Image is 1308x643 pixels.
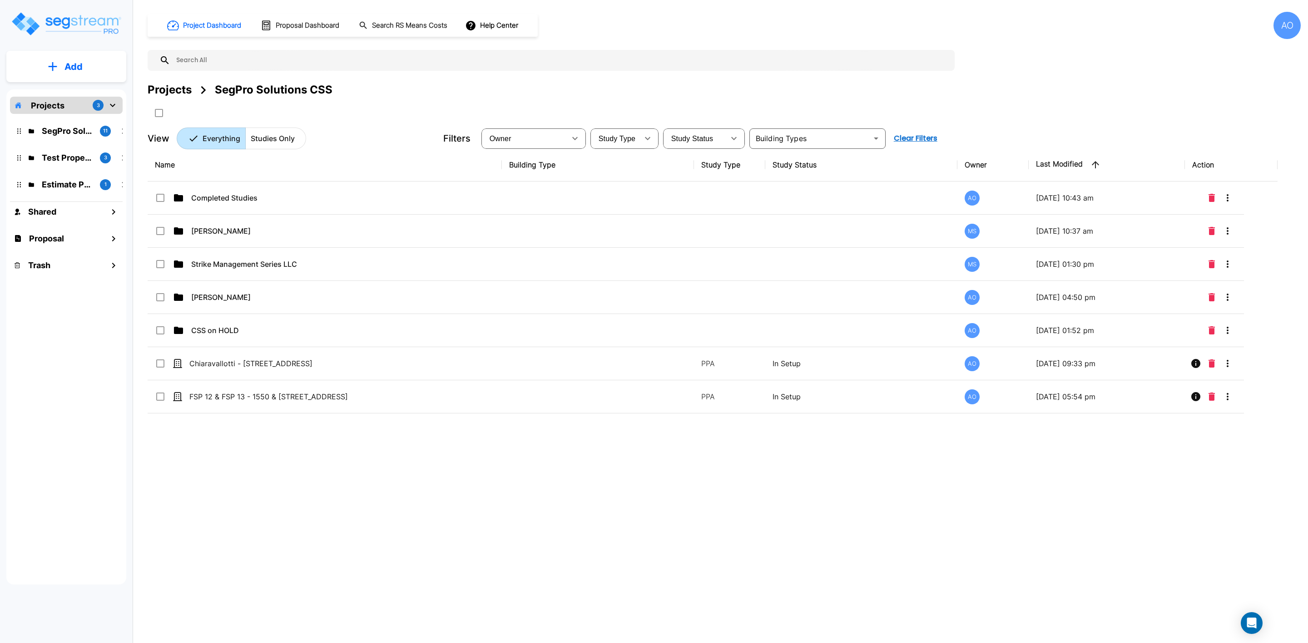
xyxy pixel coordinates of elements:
p: SegPro Solutions CSS [42,125,93,137]
button: Open [870,132,882,145]
p: 1 [104,181,107,188]
button: Delete [1205,354,1219,373]
img: Logo [10,11,122,37]
p: Strike Management Series LLC [191,259,372,270]
p: [DATE] 09:33 pm [1036,358,1178,369]
div: AO [965,356,980,371]
button: Proposal Dashboard [257,16,344,35]
span: Study Status [671,135,713,142]
p: PPA [701,391,758,402]
div: Projects [148,82,192,98]
button: More-Options [1219,255,1237,273]
p: Projects [31,99,64,112]
th: Last Modified [1029,148,1185,182]
p: 11 [103,127,108,135]
button: Delete [1205,288,1219,306]
h1: Proposal Dashboard [276,20,339,31]
button: Help Center [463,17,522,34]
p: 3 [97,102,100,109]
p: Studies Only [251,133,295,144]
p: [DATE] 10:37 am [1036,226,1178,236]
p: Add [64,60,83,74]
h1: Search RS Means Costs [372,20,447,31]
p: [PERSON_NAME] [191,292,372,303]
p: Chiaravallotti - [STREET_ADDRESS] [189,358,370,369]
p: [PERSON_NAME] [191,226,372,236]
span: Owner [490,135,511,142]
button: Project Dashboard [163,15,246,35]
button: Studies Only [245,128,306,149]
div: MS [965,224,980,239]
p: [DATE] 01:30 pm [1036,259,1178,270]
p: PPA [701,358,758,369]
th: Owner [957,148,1029,182]
p: Completed Studies [191,192,372,203]
p: Filters [443,132,471,145]
p: View [148,132,169,145]
input: Search All [170,50,950,71]
input: Building Types [752,132,868,145]
th: Study Type [694,148,765,182]
div: AO [965,290,980,305]
th: Action [1185,148,1278,182]
th: Name [148,148,502,182]
button: Clear Filters [890,129,941,147]
h1: Shared [28,206,56,218]
p: Estimate Property [42,178,93,191]
button: Delete [1205,222,1219,240]
h1: Project Dashboard [183,20,241,31]
h1: Trash [28,259,50,271]
button: Delete [1205,189,1219,207]
button: Delete [1205,255,1219,273]
p: CSS on HOLD [191,325,372,336]
div: Open Intercom Messenger [1241,612,1263,634]
button: More-Options [1219,388,1237,406]
p: [DATE] 10:43 am [1036,192,1178,203]
div: Select [665,126,725,151]
button: More-Options [1219,354,1237,373]
p: [DATE] 05:54 pm [1036,391,1178,402]
p: [DATE] 04:50 pm [1036,292,1178,303]
th: Building Type [502,148,694,182]
div: AO [965,323,980,338]
button: Info [1187,354,1205,373]
p: FSP 12 & FSP 13 - 1550 & [STREET_ADDRESS] [189,391,370,402]
p: Test Property Folder [42,152,93,164]
button: Add [6,54,126,80]
button: SelectAll [150,104,168,122]
button: Everything [177,128,246,149]
div: Select [483,126,566,151]
div: MS [965,257,980,272]
h1: Proposal [29,232,64,245]
div: AO [965,389,980,404]
p: 3 [104,154,107,162]
p: In Setup [773,358,950,369]
div: SegPro Solutions CSS [215,82,332,98]
button: More-Options [1219,321,1237,339]
p: In Setup [773,391,950,402]
p: [DATE] 01:52 pm [1036,325,1178,336]
span: Study Type [599,135,635,142]
div: AO [965,191,980,206]
p: Everything [203,133,240,144]
button: Delete [1205,388,1219,406]
button: Search RS Means Costs [355,17,452,34]
div: Select [592,126,639,151]
button: More-Options [1219,222,1237,240]
button: Delete [1205,321,1219,339]
button: More-Options [1219,288,1237,306]
th: Study Status [765,148,957,182]
div: AO [1273,12,1301,39]
button: Info [1187,388,1205,406]
button: More-Options [1219,189,1237,207]
div: Platform [177,128,306,149]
